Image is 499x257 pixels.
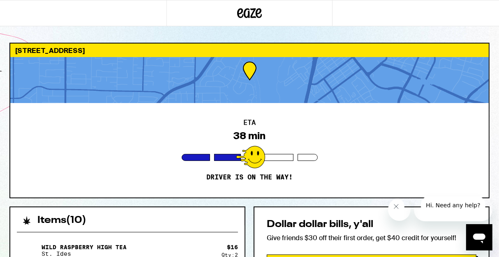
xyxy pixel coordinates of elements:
iframe: Button to launch messaging window [466,224,492,250]
div: 38 min [233,130,266,142]
p: Driver is on the way! [206,173,293,181]
h2: ETA [243,119,256,126]
h2: Dollar dollar bills, y'all [267,220,476,229]
p: Give friends $30 off their first order, get $40 credit for yourself! [267,234,476,242]
p: Wild Raspberry High Tea [42,244,127,250]
h2: Items ( 10 ) [37,216,86,225]
div: [STREET_ADDRESS] [10,44,489,57]
iframe: Message from company [414,196,492,221]
iframe: Close message [388,198,411,221]
p: St. Ides [42,250,127,257]
div: $ 16 [227,244,238,250]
